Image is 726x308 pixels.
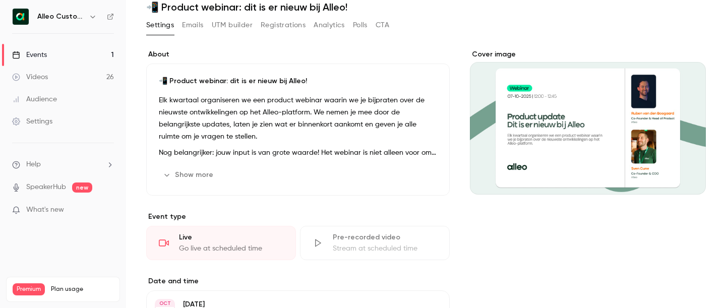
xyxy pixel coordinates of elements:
[182,17,203,33] button: Emails
[353,17,368,33] button: Polls
[146,226,296,260] div: LiveGo live at scheduled time
[146,17,174,33] button: Settings
[51,285,113,293] span: Plan usage
[146,1,706,13] h1: 📲 Product webinar: dit is er nieuw bij Alleo!
[156,300,174,307] div: OCT
[333,243,437,254] div: Stream at scheduled time
[159,167,219,183] button: Show more
[470,49,706,195] section: Cover image
[26,159,41,170] span: Help
[72,182,92,193] span: new
[159,76,437,86] p: 📲 Product webinar: dit is er nieuw bij Alleo!
[146,49,450,59] label: About
[26,205,64,215] span: What's new
[179,243,283,254] div: Go live at scheduled time
[470,49,706,59] label: Cover image
[179,232,283,242] div: Live
[146,212,450,222] p: Event type
[376,17,389,33] button: CTA
[12,50,47,60] div: Events
[13,283,45,295] span: Premium
[13,9,29,25] img: Alleo Customer Success
[300,226,450,260] div: Pre-recorded videoStream at scheduled time
[12,72,48,82] div: Videos
[12,94,57,104] div: Audience
[212,17,253,33] button: UTM builder
[146,276,450,286] label: Date and time
[26,182,66,193] a: SpeakerHub
[12,159,114,170] li: help-dropdown-opener
[333,232,437,242] div: Pre-recorded video
[261,17,306,33] button: Registrations
[37,12,85,22] h6: Alleo Customer Success
[12,116,52,127] div: Settings
[159,147,437,159] p: Nog belangrijker: jouw input is van grote waarde! Het webinar is niet alleen voor om je bij te pr...
[159,94,437,143] p: Elk kwartaal organiseren we een product webinar waarin we je bijpraten over de nieuwste ontwikkel...
[314,17,345,33] button: Analytics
